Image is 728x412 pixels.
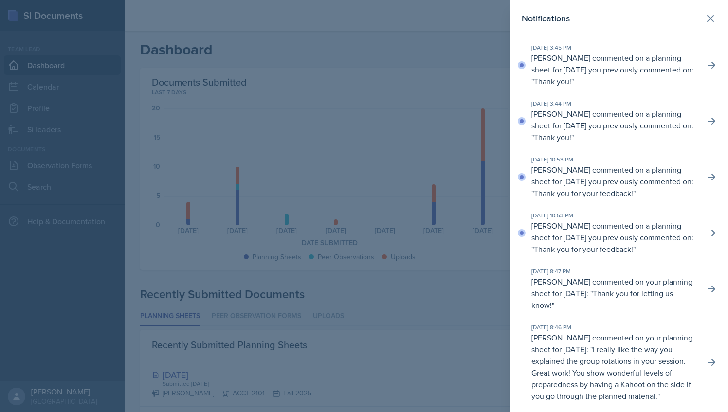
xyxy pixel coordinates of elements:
p: [PERSON_NAME] commented on a planning sheet for [DATE] you previously commented on: " " [531,108,697,143]
p: Thank you! [534,76,571,87]
p: [PERSON_NAME] commented on your planning sheet for [DATE]: " " [531,276,697,311]
div: [DATE] 8:46 PM [531,323,697,332]
p: [PERSON_NAME] commented on a planning sheet for [DATE] you previously commented on: " " [531,220,697,255]
p: I really like the way you explained the group rotations in your session. Great work! You show won... [531,344,691,401]
p: [PERSON_NAME] commented on a planning sheet for [DATE] you previously commented on: " " [531,164,697,199]
p: Thank you for your feedback! [534,188,633,198]
div: [DATE] 8:47 PM [531,267,697,276]
p: [PERSON_NAME] commented on a planning sheet for [DATE] you previously commented on: " " [531,52,697,87]
p: Thank you for your feedback! [534,244,633,254]
div: [DATE] 3:44 PM [531,99,697,108]
p: Thank you for letting us know! [531,288,673,310]
p: [PERSON_NAME] commented on your planning sheet for [DATE]: " " [531,332,697,402]
p: Thank you! [534,132,571,143]
div: [DATE] 3:45 PM [531,43,697,52]
h2: Notifications [522,12,570,25]
div: [DATE] 10:53 PM [531,155,697,164]
div: [DATE] 10:53 PM [531,211,697,220]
